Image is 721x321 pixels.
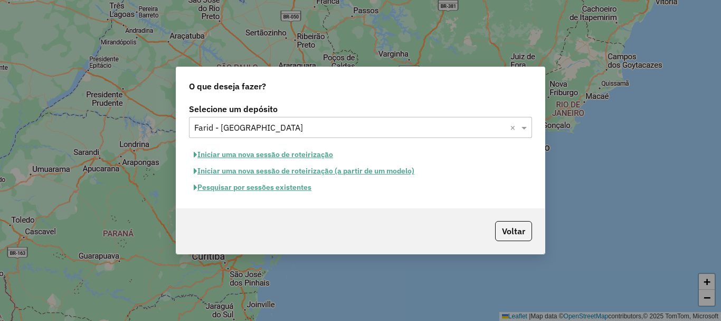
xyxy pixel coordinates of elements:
button: Iniciar uma nova sessão de roteirização [189,146,338,163]
button: Iniciar uma nova sessão de roteirização (a partir de um modelo) [189,163,419,179]
button: Pesquisar por sessões existentes [189,179,316,196]
span: Clear all [510,121,519,134]
button: Voltar [495,221,532,241]
label: Selecione um depósito [189,103,532,115]
span: O que deseja fazer? [189,80,266,93]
